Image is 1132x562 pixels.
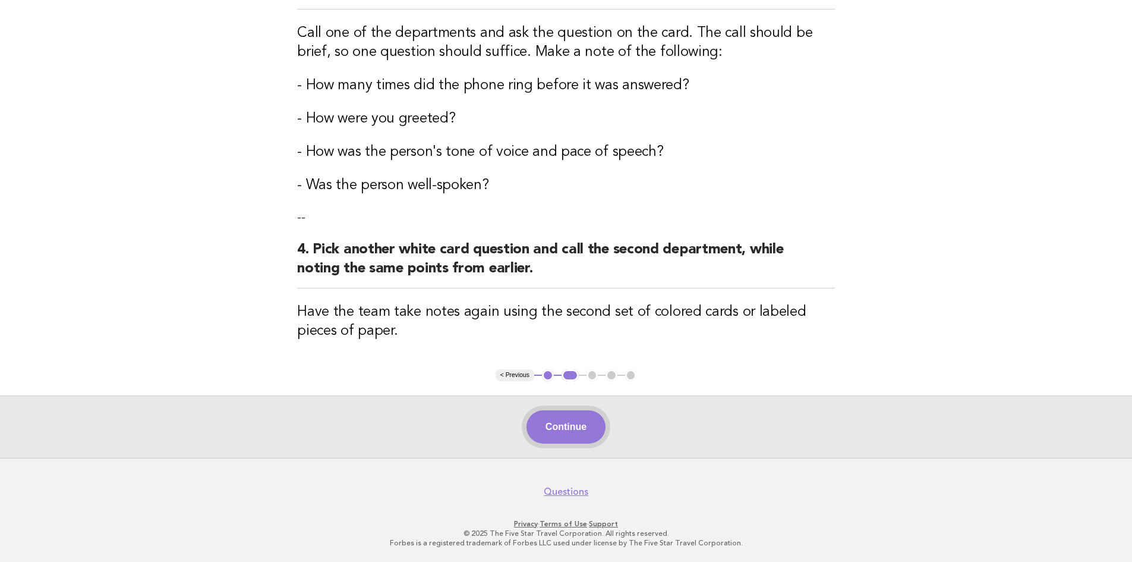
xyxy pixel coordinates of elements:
[540,520,587,528] a: Terms of Use
[514,520,538,528] a: Privacy
[297,24,835,62] h3: Call one of the departments and ask the question on the card. The call should be brief, so one qu...
[589,520,618,528] a: Support
[203,519,930,529] p: · ·
[297,176,835,195] h3: - Was the person well-spoken?
[297,76,835,95] h3: - How many times did the phone ring before it was answered?
[526,410,606,444] button: Continue
[297,209,835,226] p: --
[496,369,534,381] button: < Previous
[562,369,579,381] button: 2
[297,303,835,341] h3: Have the team take notes again using the second set of colored cards or labeled pieces of paper.
[297,109,835,128] h3: - How were you greeted?
[297,143,835,162] h3: - How was the person's tone of voice and pace of speech?
[542,369,554,381] button: 1
[544,486,588,498] a: Questions
[297,240,835,288] h2: 4. Pick another white card question and call the second department, while noting the same points ...
[203,538,930,548] p: Forbes is a registered trademark of Forbes LLC used under license by The Five Star Travel Corpora...
[203,529,930,538] p: © 2025 The Five Star Travel Corporation. All rights reserved.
